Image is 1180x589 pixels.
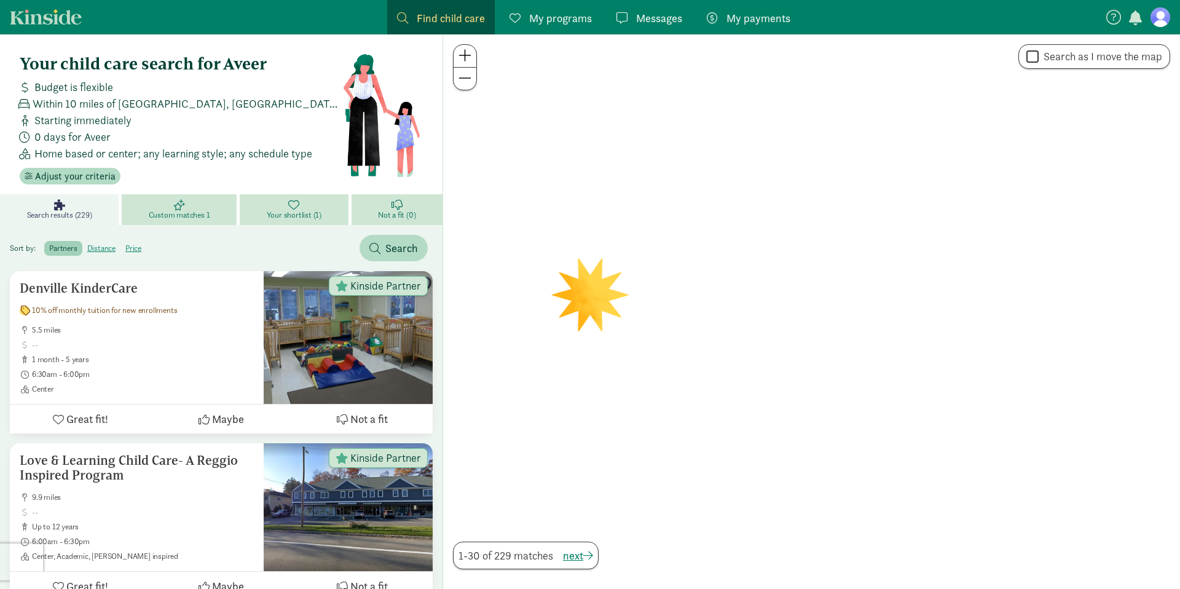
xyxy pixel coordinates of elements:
span: Kinside Partner [350,453,421,464]
label: price [120,241,146,256]
span: 6:00am - 6:30pm [32,537,254,547]
span: 1-30 of 229 matches [458,547,553,564]
span: up to 12 years [32,522,254,532]
span: Starting immediately [34,112,132,128]
h5: Love & Learning Child Care- A Reggio Inspired Program [20,453,254,483]
span: 1 month - 5 years [32,355,254,365]
span: Maybe [212,411,244,427]
span: Kinside Partner [350,280,421,291]
span: Within 10 miles of [GEOGRAPHIC_DATA], [GEOGRAPHIC_DATA] 07885 [33,95,342,112]
h5: Denville KinderCare [20,281,254,296]
button: Adjust your criteria [20,168,120,185]
span: Search [385,240,418,256]
span: Messages [636,10,682,26]
span: Search results (229) [27,210,92,220]
span: 5.5 miles [32,325,254,335]
button: Great fit! [10,405,151,433]
label: distance [82,241,120,256]
button: Maybe [151,405,291,433]
span: Great fit! [66,411,108,427]
span: My programs [529,10,592,26]
a: Not a fit (0) [352,194,443,225]
label: Search as I move the map [1039,49,1162,64]
span: Custom matches 1 [149,210,210,220]
span: Center, Academic, [PERSON_NAME] inspired [32,551,254,561]
a: Your shortlist (1) [240,194,352,225]
button: Not a fit [292,405,433,433]
h4: Your child care search for Aveer [20,54,342,74]
span: Not a fit [350,411,388,427]
span: Sort by: [10,243,42,253]
span: Budget is flexible [34,79,113,95]
span: 0 days for Aveer [34,128,111,145]
span: Find child care [417,10,485,26]
span: Center [32,384,254,394]
span: 6:30am - 6:00pm [32,370,254,379]
span: Adjust your criteria [35,169,116,184]
button: Search [360,235,428,261]
span: 10% off monthly tuition for new enrollments [32,306,177,315]
button: next [563,547,593,564]
label: partners [44,241,82,256]
span: Your shortlist (1) [267,210,321,220]
a: Custom matches 1 [122,194,240,225]
span: Not a fit (0) [378,210,415,220]
a: Kinside [10,9,82,25]
span: My payments [726,10,790,26]
span: Home based or center; any learning style; any schedule type [34,145,312,162]
span: 9.9 miles [32,492,254,502]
